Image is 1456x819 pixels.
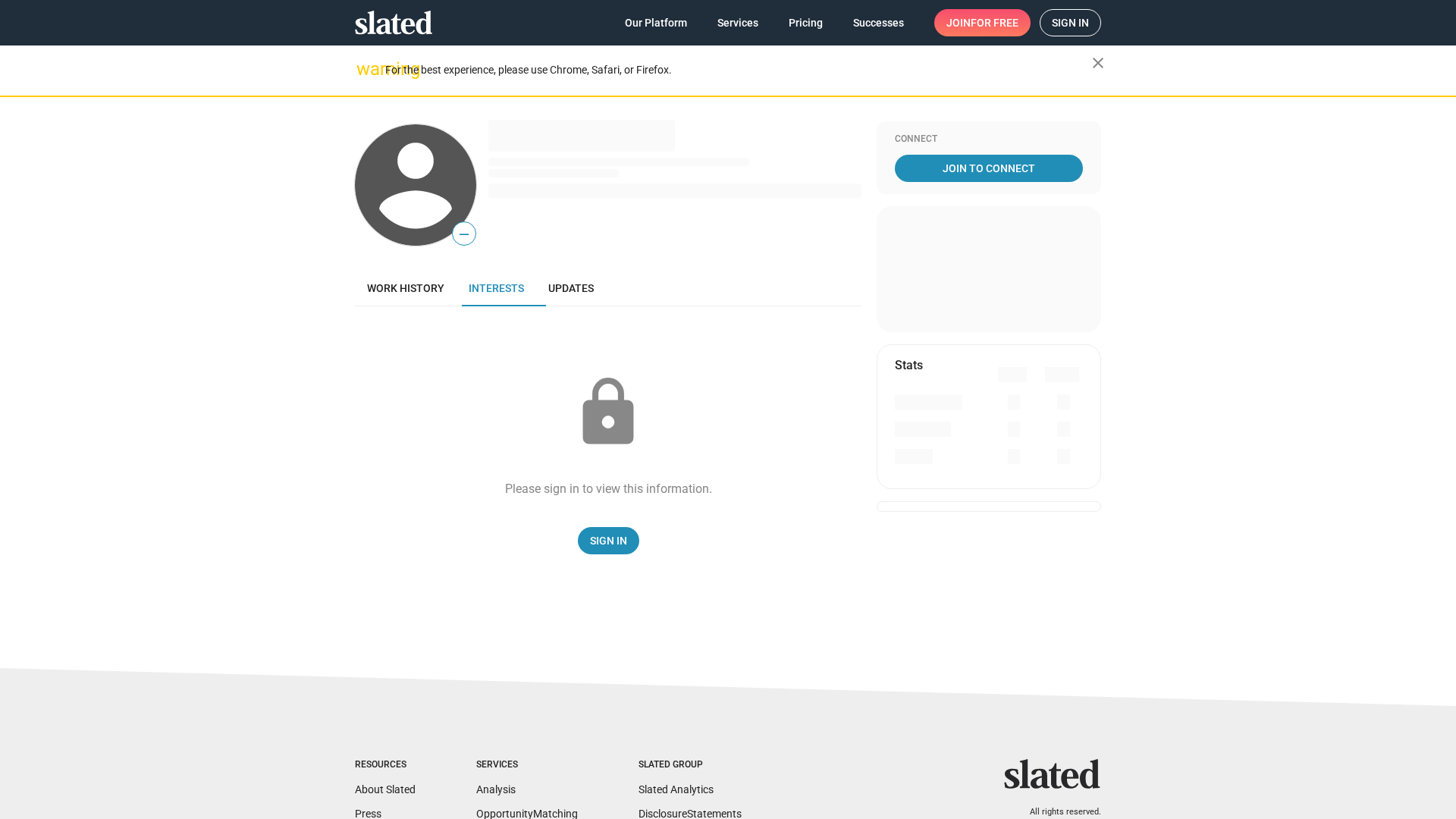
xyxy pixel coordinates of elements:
[717,9,758,36] span: Services
[355,759,416,771] div: Resources
[385,60,1092,80] div: For the best experience, please use Chrome, Safari, or Firefox.
[570,375,646,450] mat-icon: lock
[705,9,770,36] a: Services
[895,155,1083,182] a: Join To Connect
[777,9,835,36] a: Pricing
[895,133,1083,146] div: Connect
[476,759,578,771] div: Services
[946,9,1018,36] span: Join
[457,270,536,306] a: Interests
[355,270,457,306] a: Work history
[548,282,594,294] span: Updates
[613,9,699,36] a: Our Platform
[853,9,904,36] span: Successes
[934,9,1031,36] a: Joinfor free
[895,357,923,373] mat-card-title: Stats
[841,9,916,36] a: Successes
[639,759,742,771] div: Slated Group
[505,481,712,497] div: Please sign in to view this information.
[367,282,444,294] span: Work history
[639,783,714,795] a: Slated Analytics
[1052,10,1089,36] span: Sign in
[469,282,524,294] span: Interests
[356,60,375,78] mat-icon: warning
[536,270,606,306] a: Updates
[476,783,516,795] a: Analysis
[625,9,687,36] span: Our Platform
[355,783,416,795] a: About Slated
[789,9,823,36] span: Pricing
[1040,9,1101,36] a: Sign in
[1089,54,1107,72] mat-icon: close
[453,224,475,244] span: —
[971,9,1018,36] span: for free
[578,527,639,554] a: Sign In
[590,527,627,554] span: Sign In
[898,155,1080,182] span: Join To Connect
